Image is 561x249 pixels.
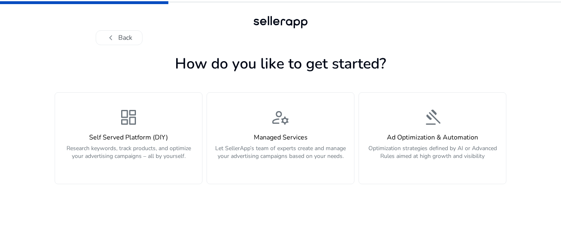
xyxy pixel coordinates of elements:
[55,55,506,73] h1: How do you like to get started?
[60,144,197,169] p: Research keywords, track products, and optimize your advertising campaigns – all by yourself.
[106,33,116,43] span: chevron_left
[271,107,290,127] span: manage_accounts
[364,144,501,169] p: Optimization strategies defined by AI or Advanced Rules aimed at high growth and visibility
[60,134,197,142] h4: Self Served Platform (DIY)
[359,92,506,184] button: gavelAd Optimization & AutomationOptimization strategies defined by AI or Advanced Rules aimed at...
[119,107,138,127] span: dashboard
[55,92,202,184] button: dashboardSelf Served Platform (DIY)Research keywords, track products, and optimize your advertisi...
[364,134,501,142] h4: Ad Optimization & Automation
[212,134,349,142] h4: Managed Services
[96,30,143,45] button: chevron_leftBack
[423,107,442,127] span: gavel
[212,144,349,169] p: Let SellerApp’s team of experts create and manage your advertising campaigns based on your needs.
[207,92,354,184] button: manage_accountsManaged ServicesLet SellerApp’s team of experts create and manage your advertising...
